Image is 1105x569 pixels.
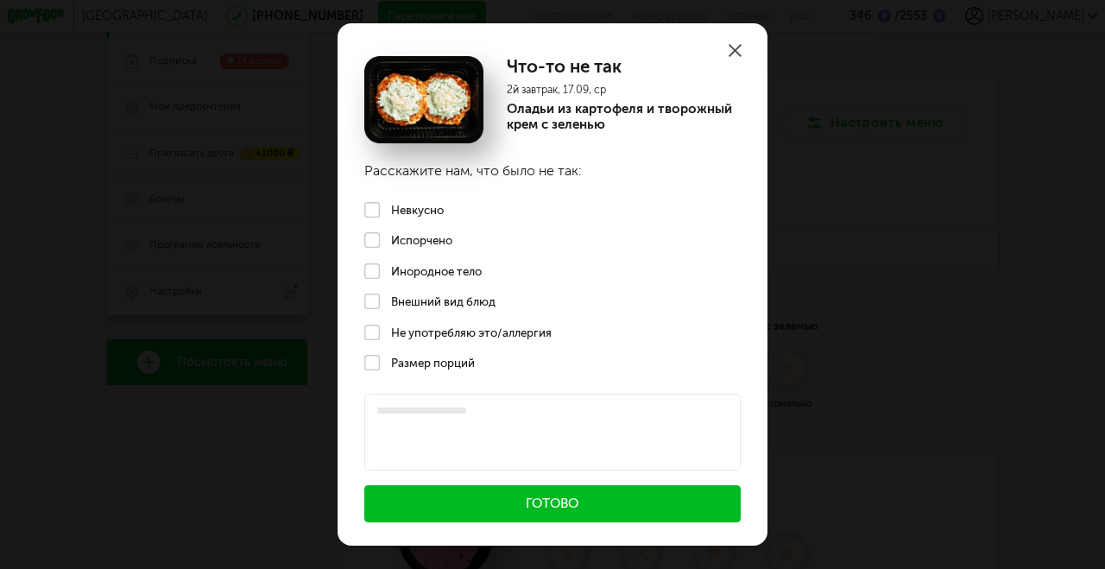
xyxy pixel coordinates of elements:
label: Невкусно [338,194,767,225]
p: Оладьи из картофеля и творожный крем с зеленью [507,101,741,132]
button: Готово [364,485,741,522]
label: Не употребляю это/аллергия [338,317,767,348]
label: Внешний вид блюд [338,286,767,317]
h1: Что-то не так [507,56,741,77]
img: Оладьи из картофеля и творожный крем с зеленью [364,56,483,143]
p: 2й завтрак, 17.09, ср [507,83,741,96]
h3: Расскажите нам, что было не так: [338,143,767,194]
label: Размер порций [338,347,767,378]
label: Инородное тело [338,256,767,287]
label: Испорчено [338,224,767,256]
